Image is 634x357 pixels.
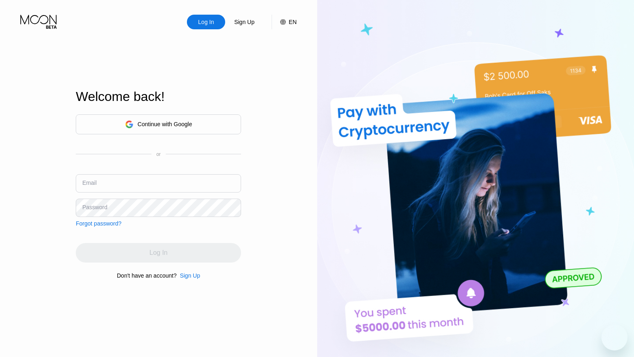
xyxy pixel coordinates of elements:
div: Log In [187,15,225,29]
div: Continue with Google [76,114,241,134]
div: Continue with Google [138,121,192,127]
div: Welcome back! [76,89,241,104]
div: Forgot password? [76,220,121,227]
div: Sign Up [225,15,263,29]
iframe: Кнопка запуска окна обмена сообщениями [601,324,627,350]
div: EN [272,15,296,29]
div: Log In [197,18,215,26]
div: or [156,151,161,157]
div: Sign Up [180,272,200,279]
div: Sign Up [233,18,255,26]
div: Password [82,204,107,210]
div: Email [82,180,97,186]
div: EN [289,19,296,25]
div: Sign Up [177,272,200,279]
div: Don't have an account? [117,272,177,279]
